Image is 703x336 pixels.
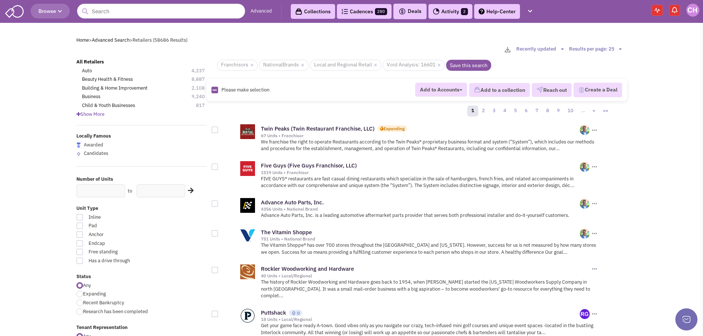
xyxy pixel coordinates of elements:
[83,308,148,315] span: Research has been completed
[130,37,132,43] span: >
[76,133,207,140] label: Locally Famous
[251,8,272,15] a: Advanced
[82,102,135,109] a: Child & Youth Businesses
[686,4,699,17] img: Colin Hodgson
[192,93,212,100] span: 9,240
[76,142,81,148] img: locallyfamous-largeicon.png
[132,37,187,43] span: Retailers (58686 Results)
[399,7,406,16] img: icon-deals.svg
[461,8,468,15] span: 2
[261,242,599,256] p: The Vitamin Shoppe® has over 700 stores throughout the [GEOGRAPHIC_DATA] and [US_STATE]. However,...
[499,105,510,117] a: 4
[76,37,89,43] a: Home
[77,4,245,18] input: Search
[505,47,510,52] img: download-2-24.png
[564,105,578,117] a: 10
[83,299,124,306] span: Recent Bankruptcy
[291,4,335,19] a: Collections
[521,105,532,117] a: 6
[31,4,70,18] button: Browse
[38,8,62,14] span: Browse
[489,105,500,117] a: 3
[474,4,520,19] a: Help-Center
[589,105,599,117] a: »
[89,37,92,43] span: >
[467,105,478,117] a: 1
[580,229,590,239] img: W7vr0x00b0GZC0PPbilSCg.png
[374,62,377,69] a: ×
[537,86,543,93] img: VectorPaper_Plane.png
[261,279,599,299] p: The history of Rockler Woodworking and Hardware goes back to 1954, when [PERSON_NAME] started the...
[261,133,580,139] div: 67 Units • Franchisor
[428,4,472,19] a: Activity2
[82,85,148,92] a: Building & Home Improvement
[292,311,296,315] img: locallyfamous-upvote.png
[415,83,467,97] button: Add to Accounts
[261,309,286,316] a: Puttshack
[261,212,599,219] p: Advance Auto Parts, Inc. is a leading automotive aftermarket parts provider that serves both prof...
[341,9,348,14] img: Cadences_logo.png
[437,62,441,69] a: ×
[580,309,590,319] img: UJoCR_hNC0SuxmcjvEOSeA.png
[92,37,130,43] a: Advanced Search
[217,60,258,71] span: Franchisors
[221,87,269,93] span: Please make selection
[478,105,489,117] a: 2
[295,8,302,15] img: icon-collection-lavender-black.svg
[577,105,589,117] a: …
[84,231,166,238] span: Anchor
[399,8,421,14] span: Deals
[76,152,81,156] img: locallyfamous-upvote.png
[76,176,207,183] label: Number of Units
[261,229,312,236] a: The Vitamin Shoppe
[261,265,354,272] a: Rockler Woodworking and Hardware
[196,102,212,109] span: 817
[580,125,590,135] img: W7vr0x00b0GZC0PPbilSCg.png
[183,186,195,195] div: Search Nearby
[479,8,485,14] img: help.png
[84,222,166,229] span: Pad
[297,310,300,316] span: 0
[76,59,104,65] b: All Retailers
[192,67,212,75] span: 4,237
[82,67,92,75] a: Auto
[5,4,24,18] img: SmartAdmin
[250,62,254,69] a: ×
[469,83,530,97] button: Add to a collection
[192,85,212,92] span: 2,108
[76,205,207,212] label: Unit Type
[261,125,375,132] a: Twin Peaks (Twin Restaurant Franchise, LLC)
[446,60,491,71] a: Save this search
[84,214,166,221] span: Inline
[261,139,599,152] p: We franchise the right to operate Restaurants according to the Twin Peaks® proprietary business f...
[84,257,166,264] span: Has a drive through
[580,199,590,209] img: W7vr0x00b0GZC0PPbilSCg.png
[542,105,553,117] a: 8
[375,8,387,15] span: 280
[192,76,212,83] span: 8,887
[261,162,357,169] a: Five Guys (Five Guys Franchisor, LLC)
[573,83,622,97] button: Create a Deal
[532,83,572,97] button: Reach out
[84,142,103,148] span: Awarded
[76,59,104,66] a: All Retailers
[128,188,132,195] label: to
[84,150,108,156] span: Candidates
[259,60,308,71] span: NationalBrands
[261,206,580,212] div: 4356 Units • National Brand
[261,199,324,206] a: Advance Auto Parts, Inc.
[474,86,480,93] img: icon-collection-lavender.png
[261,322,599,336] p: Get your game face ready A-town. Good vibes only as you navigate our crazy, tech-infused mini gol...
[510,105,521,117] a: 5
[578,86,585,94] img: Deal-Dollar.png
[83,282,91,288] span: Any
[261,316,580,322] div: 18 Units • Local/Regional
[383,125,404,132] div: Expanding
[76,111,104,117] span: Show More
[82,76,133,83] a: Beauty Health & Fitness
[310,60,381,71] span: Local and Regional Retail
[599,105,612,117] a: »»
[211,87,218,93] img: Rectangle.png
[553,105,564,117] a: 9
